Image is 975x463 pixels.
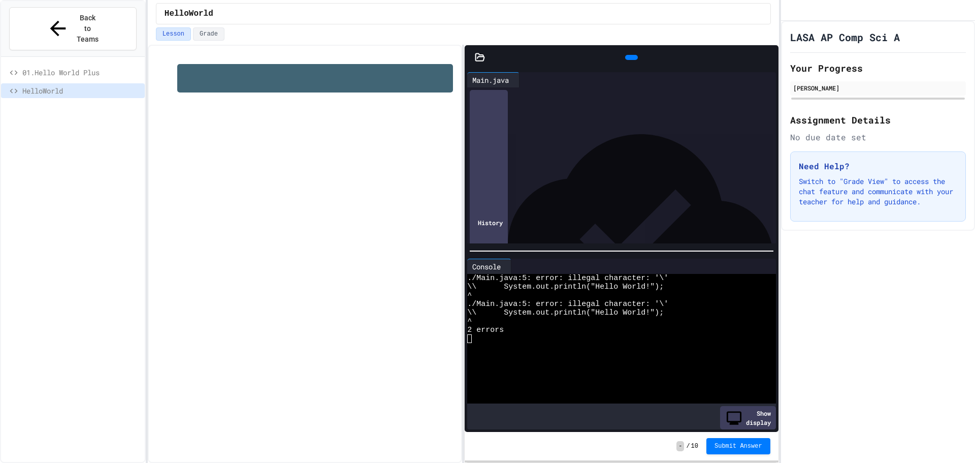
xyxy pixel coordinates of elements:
[467,259,511,274] div: Console
[467,72,519,87] div: Main.java
[9,7,137,50] button: Back to Teams
[470,90,508,355] div: History
[790,30,900,44] h1: LASA AP Comp Sci A
[165,8,213,20] span: HelloWorld
[799,176,957,207] p: Switch to "Grade View" to access the chat feature and communicate with your teacher for help and ...
[76,13,100,45] span: Back to Teams
[691,442,698,450] span: 10
[22,85,141,96] span: HelloWorld
[799,160,957,172] h3: Need Help?
[686,442,690,450] span: /
[193,27,224,41] button: Grade
[22,67,141,78] span: 01.Hello World Plus
[467,75,514,85] div: Main.java
[467,274,668,283] span: ./Main.java:5: error: illegal character: '\'
[467,308,664,317] span: \\ System.out.println("Hello World!");
[467,283,664,291] span: \\ System.out.println("Hello World!");
[714,442,762,450] span: Submit Answer
[706,438,770,454] button: Submit Answer
[467,291,472,300] span: ^
[790,131,966,143] div: No due date set
[467,317,472,326] span: ^
[676,441,684,451] span: -
[467,261,506,272] div: Console
[467,300,668,308] span: ./Main.java:5: error: illegal character: '\'
[793,83,963,92] div: [PERSON_NAME]
[790,61,966,75] h2: Your Progress
[790,113,966,127] h2: Assignment Details
[467,326,504,334] span: 2 errors
[720,406,776,429] div: Show display
[156,27,191,41] button: Lesson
